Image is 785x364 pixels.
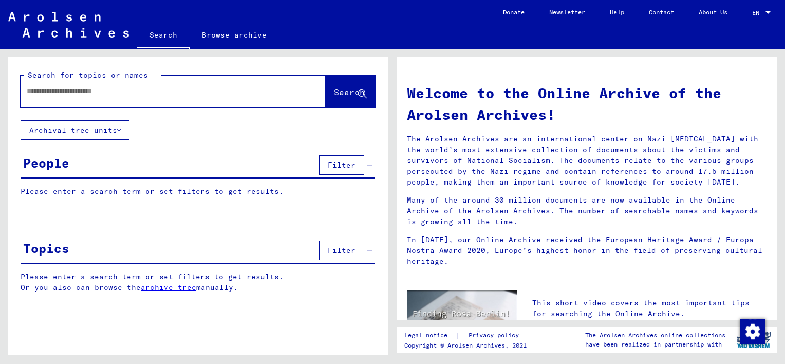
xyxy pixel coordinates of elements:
[460,330,531,341] a: Privacy policy
[328,160,356,170] span: Filter
[137,23,190,49] a: Search
[407,195,767,227] p: Many of the around 30 million documents are now available in the Online Archive of the Arolsen Ar...
[735,327,773,353] img: yv_logo.png
[752,9,763,16] span: EN
[23,154,69,172] div: People
[8,12,129,38] img: Arolsen_neg.svg
[532,298,767,319] p: This short video covers the most important tips for searching the Online Archive.
[585,340,725,349] p: have been realized in partnership with
[23,239,69,258] div: Topics
[404,330,456,341] a: Legal notice
[740,319,765,344] img: Change consent
[407,290,517,350] img: video.jpg
[141,283,196,292] a: archive tree
[407,82,767,125] h1: Welcome to the Online Archive of the Arolsen Archives!
[319,241,364,260] button: Filter
[407,134,767,188] p: The Arolsen Archives are an international center on Nazi [MEDICAL_DATA] with the world’s most ext...
[21,271,376,293] p: Please enter a search term or set filters to get results. Or you also can browse the manually.
[28,70,148,80] mat-label: Search for topics or names
[325,76,376,107] button: Search
[21,120,129,140] button: Archival tree units
[328,246,356,255] span: Filter
[585,331,725,340] p: The Arolsen Archives online collections
[190,23,279,47] a: Browse archive
[404,330,531,341] div: |
[740,319,764,343] div: Change consent
[407,234,767,267] p: In [DATE], our Online Archive received the European Heritage Award / Europa Nostra Award 2020, Eu...
[404,341,531,350] p: Copyright © Arolsen Archives, 2021
[21,186,375,197] p: Please enter a search term or set filters to get results.
[319,155,364,175] button: Filter
[334,87,365,97] span: Search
